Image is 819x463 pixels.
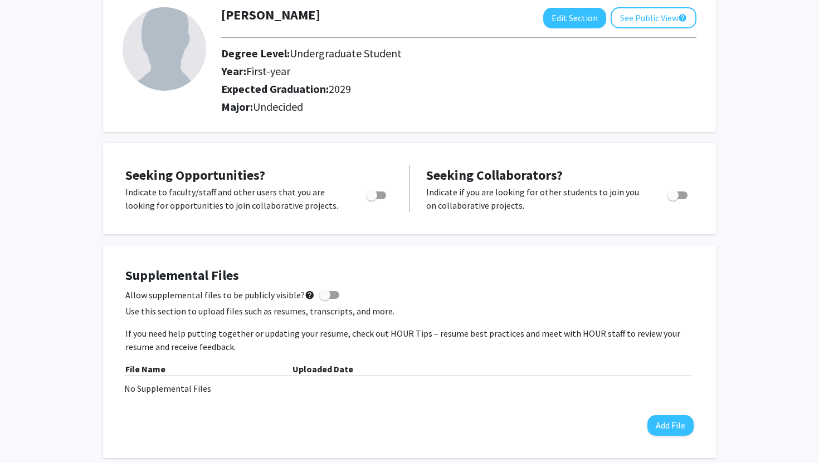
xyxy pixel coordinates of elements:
div: Toggle [663,185,694,202]
mat-icon: help [678,11,687,24]
h1: [PERSON_NAME] [221,7,320,23]
button: Edit Section [543,8,606,28]
iframe: Chat [8,413,47,455]
span: Undergraduate Student [290,46,402,60]
span: First-year [246,64,290,78]
img: Profile Picture [123,7,206,91]
span: Undecided [253,100,303,114]
span: Allow supplemental files to be publicly visible? [125,288,315,302]
h2: Year: [221,65,634,78]
p: If you need help putting together or updating your resume, check out HOUR Tips – resume best prac... [125,327,694,353]
button: Add File [647,415,694,436]
div: No Supplemental Files [124,382,695,395]
span: 2029 [329,82,351,96]
h2: Degree Level: [221,47,634,60]
h2: Major: [221,100,696,114]
span: Seeking Opportunities? [125,166,265,184]
b: File Name [125,363,165,375]
p: Indicate to faculty/staff and other users that you are looking for opportunities to join collabor... [125,185,345,212]
p: Use this section to upload files such as resumes, transcripts, and more. [125,304,694,318]
div: Toggle [362,185,392,202]
h4: Supplemental Files [125,268,694,284]
span: Seeking Collaborators? [426,166,563,184]
h2: Expected Graduation: [221,82,634,96]
b: Uploaded Date [292,363,353,375]
p: Indicate if you are looking for other students to join you on collaborative projects. [426,185,646,212]
mat-icon: help [305,288,315,302]
button: See Public View [611,7,696,28]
